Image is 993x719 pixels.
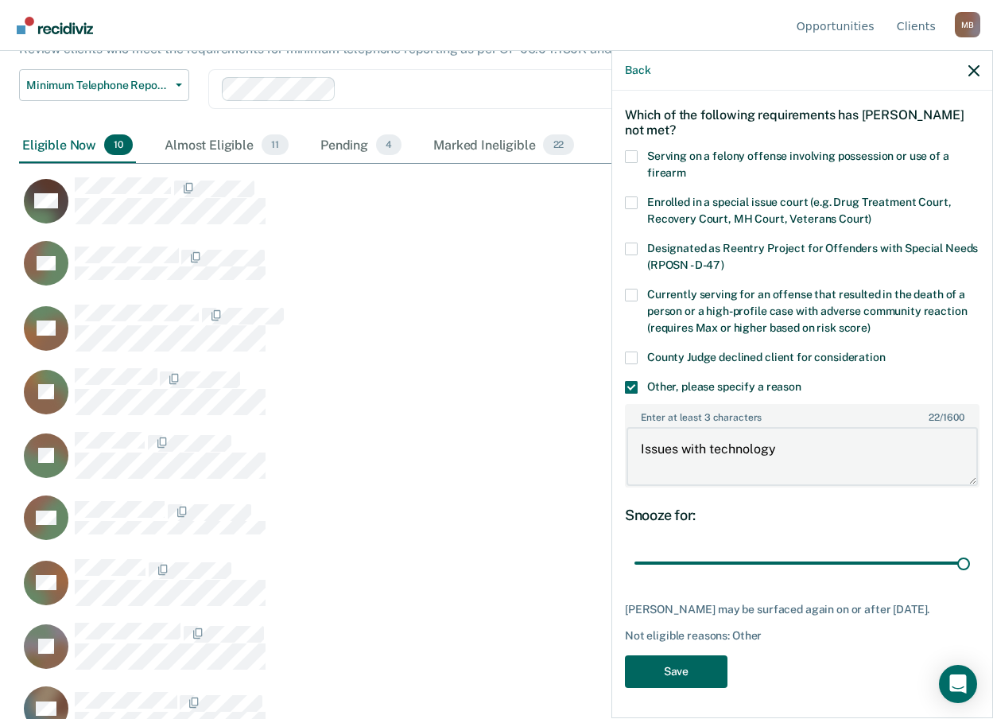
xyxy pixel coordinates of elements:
[161,128,292,163] div: Almost Eligible
[625,655,727,688] button: Save
[543,134,573,155] span: 22
[26,79,169,92] span: Minimum Telephone Reporting
[17,17,93,34] img: Recidiviz
[647,196,951,225] span: Enrolled in a special issue court (e.g. Drug Treatment Court, Recovery Court, MH Court, Veterans ...
[625,95,979,150] div: Which of the following requirements has [PERSON_NAME] not met?
[430,128,576,163] div: Marked Ineligible
[647,150,949,179] span: Serving on a felony offense involving possession or use of a firearm
[19,495,855,558] div: CaseloadOpportunityCell-0825532
[955,12,980,37] button: Profile dropdown button
[19,240,855,304] div: CaseloadOpportunityCell-0806987
[625,629,979,643] div: Not eligible reasons: Other
[104,134,133,155] span: 10
[625,507,979,524] div: Snooze for:
[929,412,940,423] span: 22
[955,12,980,37] div: M B
[647,242,978,271] span: Designated as Reentry Project for Offenders with Special Needs (RPOSN - D-47)
[19,304,855,367] div: CaseloadOpportunityCell-0736203
[19,128,136,163] div: Eligible Now
[19,558,855,622] div: CaseloadOpportunityCell-0830403
[647,380,801,393] span: Other, please specify a reason
[317,128,405,163] div: Pending
[625,64,650,77] button: Back
[626,427,978,486] textarea: Issues with technology
[625,603,979,616] div: [PERSON_NAME] may be surfaced again on or after [DATE].
[19,431,855,495] div: CaseloadOpportunityCell-0226558
[647,351,886,363] span: County Judge declined client for consideration
[19,367,855,431] div: CaseloadOpportunityCell-0619052
[19,177,855,240] div: CaseloadOpportunityCell-0816509
[19,622,855,686] div: CaseloadOpportunityCell-0831735
[262,134,289,155] span: 11
[647,288,967,334] span: Currently serving for an offense that resulted in the death of a person or a high-profile case wi...
[626,406,978,423] label: Enter at least 3 characters
[929,412,964,423] span: / 1600
[939,665,977,703] div: Open Intercom Messenger
[376,134,401,155] span: 4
